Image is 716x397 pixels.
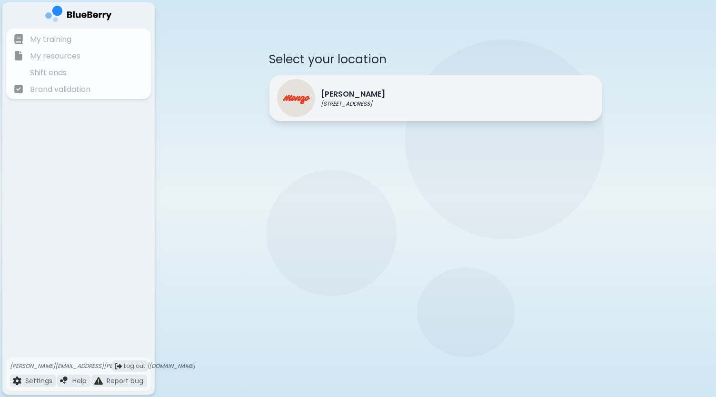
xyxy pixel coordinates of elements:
[60,377,69,385] img: file icon
[14,34,23,44] img: file icon
[277,79,315,117] img: Monzo logo
[13,377,21,385] img: file icon
[321,89,385,100] p: [PERSON_NAME]
[30,34,71,45] p: My training
[321,100,385,108] p: [STREET_ADDRESS]
[107,377,143,385] p: Report bug
[45,6,112,25] img: company logo
[30,84,90,95] p: Brand validation
[25,377,52,385] p: Settings
[30,67,67,79] p: Shift ends
[10,362,195,370] p: [PERSON_NAME][EMAIL_ADDRESS][PERSON_NAME][DOMAIN_NAME]
[14,84,23,94] img: file icon
[115,363,122,370] img: logout
[72,377,87,385] p: Help
[269,51,602,67] p: Select your location
[30,50,80,62] p: My resources
[124,362,145,370] span: Log out
[94,377,103,385] img: file icon
[14,68,23,77] img: file icon
[14,51,23,60] img: file icon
